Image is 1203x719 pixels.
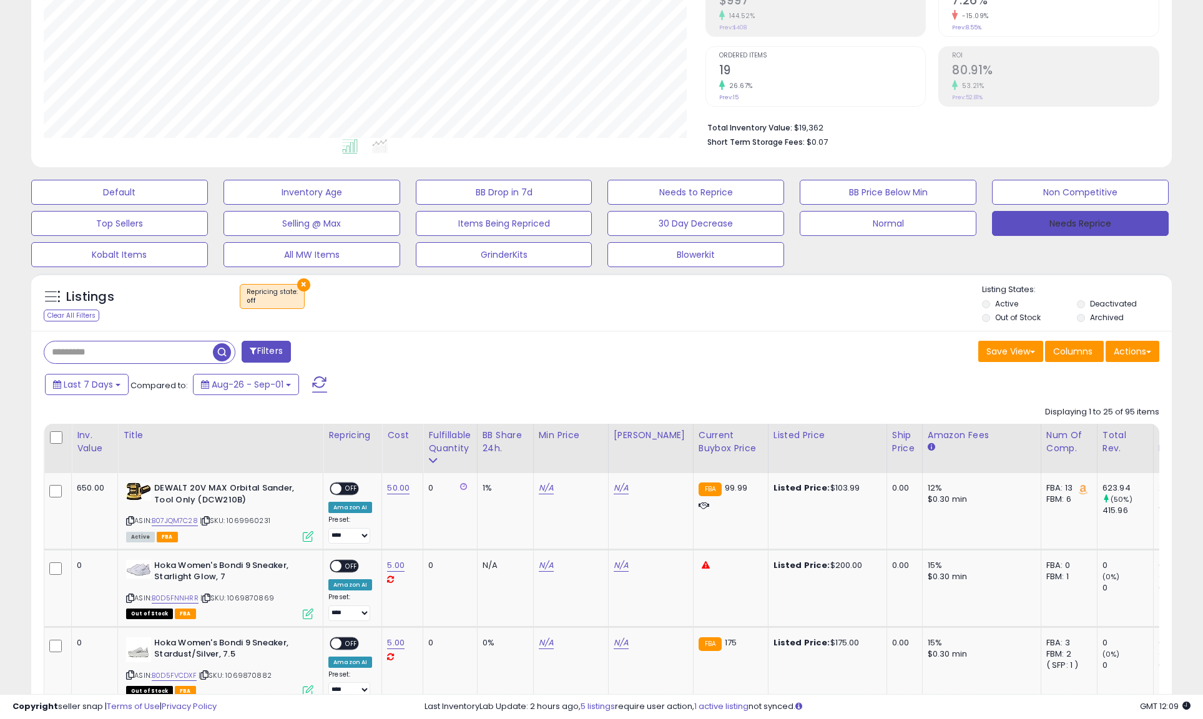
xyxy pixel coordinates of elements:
[1053,345,1093,358] span: Columns
[773,637,877,648] div: $175.00
[77,560,108,571] div: 0
[978,341,1043,362] button: Save View
[12,701,217,713] div: seller snap | |
[699,637,722,651] small: FBA
[223,242,400,267] button: All MW Items
[928,571,1031,582] div: $0.30 min
[1102,429,1148,455] div: Total Rev.
[162,700,217,712] a: Privacy Policy
[892,637,913,648] div: 0.00
[297,278,310,291] button: ×
[725,81,753,90] small: 26.67%
[44,310,99,321] div: Clear All Filters
[614,482,629,494] a: N/A
[483,482,524,494] div: 1%
[387,559,405,572] a: 5.00
[707,137,805,147] b: Short Term Storage Fees:
[1090,298,1137,309] label: Deactivated
[982,284,1172,296] p: Listing States:
[175,609,196,619] span: FBA
[773,482,830,494] b: Listed Price:
[952,94,983,101] small: Prev: 52.81%
[223,211,400,236] button: Selling @ Max
[1046,482,1088,494] div: FBA: 13
[1045,406,1159,418] div: Displaying 1 to 25 of 95 items
[31,242,208,267] button: Kobalt Items
[126,532,155,542] span: All listings currently available for purchase on Amazon
[483,560,524,571] div: N/A
[387,637,405,649] a: 5.00
[1102,482,1153,494] div: 623.94
[328,502,372,513] div: Amazon AI
[725,637,737,648] span: 175
[1045,341,1104,362] button: Columns
[1102,560,1153,571] div: 0
[1102,572,1120,582] small: (0%)
[719,94,739,101] small: Prev: 15
[958,11,989,21] small: -15.09%
[126,482,151,501] img: 41drBloMyBL._SL40_.jpg
[416,211,592,236] button: Items Being Repriced
[341,560,361,571] span: OFF
[328,429,376,442] div: Repricing
[719,63,926,80] h2: 19
[247,296,298,305] div: off
[581,700,615,712] a: 5 listings
[1102,660,1153,671] div: 0
[126,637,151,662] img: 315oY26xOUL._SL40_.jpg
[328,593,372,621] div: Preset:
[152,593,199,604] a: B0D5FNNHRR
[77,482,108,494] div: 650.00
[995,298,1018,309] label: Active
[773,560,877,571] div: $200.00
[328,516,372,544] div: Preset:
[483,429,528,455] div: BB Share 24h.
[958,81,984,90] small: 53.21%
[328,579,372,590] div: Amazon AI
[425,701,1191,713] div: Last InventoryLab Update: 2 hours ago, require user action, not synced.
[126,609,173,619] span: All listings that are currently out of stock and unavailable for purchase on Amazon
[154,560,306,586] b: Hoka Women's Bondi 9 Sneaker, Starlight Glow, 7
[154,637,306,663] b: Hoka Women's Bondi 9 Sneaker, Stardust/Silver, 7.5
[992,211,1169,236] button: Needs Reprice
[707,122,792,133] b: Total Inventory Value:
[199,670,272,680] span: | SKU: 1069870882
[539,559,554,572] a: N/A
[699,429,763,455] div: Current Buybox Price
[341,484,361,494] span: OFF
[773,429,881,442] div: Listed Price
[725,482,747,494] span: 99.99
[387,429,418,442] div: Cost
[952,63,1159,80] h2: 80.91%
[719,52,926,59] span: Ordered Items
[1102,582,1153,594] div: 0
[928,637,1031,648] div: 15%
[387,482,410,494] a: 50.00
[800,211,976,236] button: Normal
[428,482,467,494] div: 0
[200,593,274,603] span: | SKU: 1069870869
[1102,637,1153,648] div: 0
[928,560,1031,571] div: 15%
[123,429,318,442] div: Title
[952,52,1159,59] span: ROI
[193,374,299,395] button: Aug-26 - Sep-01
[1106,341,1159,362] button: Actions
[807,136,828,148] span: $0.07
[1046,648,1088,660] div: FBM: 2
[800,180,976,205] button: BB Price Below Min
[1046,494,1088,505] div: FBM: 6
[1140,700,1191,712] span: 2025-09-9 12:09 GMT
[157,532,178,542] span: FBA
[328,657,372,668] div: Amazon AI
[952,24,981,31] small: Prev: 8.55%
[428,637,467,648] div: 0
[928,494,1031,505] div: $0.30 min
[154,482,306,509] b: DEWALT 20V MAX Orbital Sander, Tool Only (DCW210B)
[694,700,749,712] a: 1 active listing
[1102,505,1153,516] div: 415.96
[1111,494,1132,504] small: (50%)
[892,429,917,455] div: Ship Price
[31,211,208,236] button: Top Sellers
[126,482,313,540] div: ASIN:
